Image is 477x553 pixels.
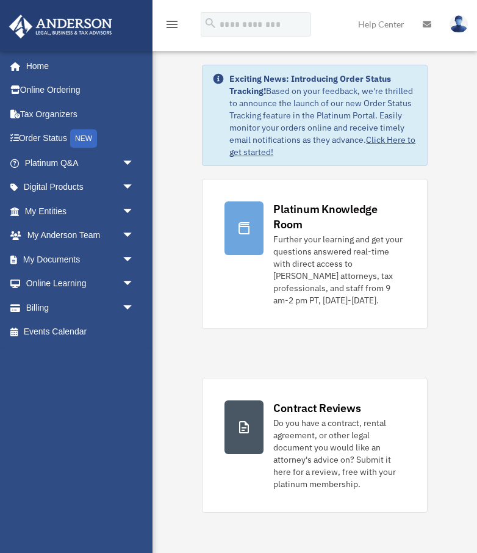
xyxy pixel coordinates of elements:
[202,378,428,513] a: Contract Reviews Do you have a contract, rental agreement, or other legal document you would like...
[122,175,146,200] span: arrow_drop_down
[9,78,152,103] a: Online Ordering
[9,272,152,296] a: Online Learningarrow_drop_down
[165,21,179,32] a: menu
[273,417,405,490] div: Do you have a contract, rental agreement, or other legal document you would like an attorney's ad...
[9,320,152,344] a: Events Calendar
[273,233,405,306] div: Further your learning and get your questions answered real-time with direct access to [PERSON_NAM...
[9,175,152,200] a: Digital Productsarrow_drop_down
[122,295,146,320] span: arrow_drop_down
[229,134,415,157] a: Click Here to get started!
[122,199,146,224] span: arrow_drop_down
[9,199,152,223] a: My Entitiesarrow_drop_down
[9,54,146,78] a: Home
[202,179,428,329] a: Platinum Knowledge Room Further your learning and get your questions answered real-time with dire...
[9,295,152,320] a: Billingarrow_drop_down
[204,16,217,30] i: search
[229,73,391,96] strong: Exciting News: Introducing Order Status Tracking!
[9,223,152,248] a: My Anderson Teamarrow_drop_down
[273,400,360,416] div: Contract Reviews
[9,102,152,126] a: Tax Organizers
[122,272,146,297] span: arrow_drop_down
[122,247,146,272] span: arrow_drop_down
[5,15,116,38] img: Anderson Advisors Platinum Portal
[165,17,179,32] i: menu
[9,151,152,175] a: Platinum Q&Aarrow_drop_down
[122,151,146,176] span: arrow_drop_down
[229,73,417,158] div: Based on your feedback, we're thrilled to announce the launch of our new Order Status Tracking fe...
[9,247,152,272] a: My Documentsarrow_drop_down
[273,201,405,232] div: Platinum Knowledge Room
[450,15,468,33] img: User Pic
[9,126,152,151] a: Order StatusNEW
[122,223,146,248] span: arrow_drop_down
[70,129,97,148] div: NEW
